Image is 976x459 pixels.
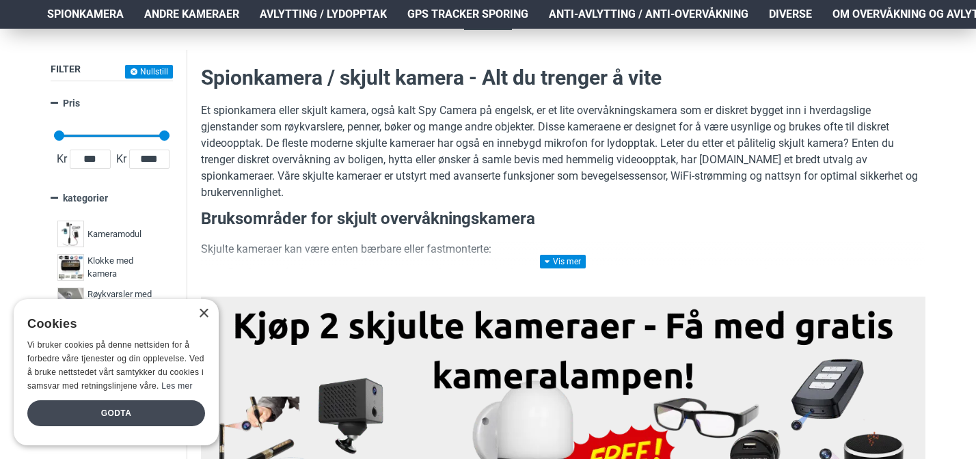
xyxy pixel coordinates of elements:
[51,92,173,115] a: Pris
[201,102,925,201] p: Et spionkamera eller skjult kamera, også kalt Spy Camera på engelsk, er et lite overvåkningskamer...
[54,151,70,167] span: Kr
[549,6,748,23] span: Anti-avlytting / Anti-overvåkning
[113,151,129,167] span: Kr
[201,64,925,92] h2: Spionkamera / skjult kamera - Alt du trenger å vite
[51,186,173,210] a: kategorier
[228,264,925,297] li: Disse kan tas med overalt og brukes til skjult filming i situasjoner der diskresjon er nødvendig ...
[769,6,812,23] span: Diverse
[57,254,84,281] img: Klokke med kamera
[228,266,353,279] strong: Bærbare spionkameraer:
[57,221,84,247] img: Kameramodul
[27,400,205,426] div: Godta
[201,208,925,231] h3: Bruksområder for skjult overvåkningskamera
[87,288,163,314] span: Røykvarsler med kamera
[161,381,192,391] a: Les mer, opens a new window
[27,340,204,390] span: Vi bruker cookies på denne nettsiden for å forbedre våre tjenester og din opplevelse. Ved å bruke...
[47,6,124,23] span: Spionkamera
[201,241,925,258] p: Skjulte kameraer kan være enten bærbare eller fastmonterte:
[125,65,173,79] button: Nullstill
[144,6,239,23] span: Andre kameraer
[87,227,141,241] span: Kameramodul
[51,64,81,74] span: Filter
[198,309,208,319] div: Close
[87,254,163,281] span: Klokke med kamera
[57,288,84,314] img: Røykvarsler med kamera
[260,6,387,23] span: Avlytting / Lydopptak
[407,6,528,23] span: GPS Tracker Sporing
[27,309,196,339] div: Cookies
